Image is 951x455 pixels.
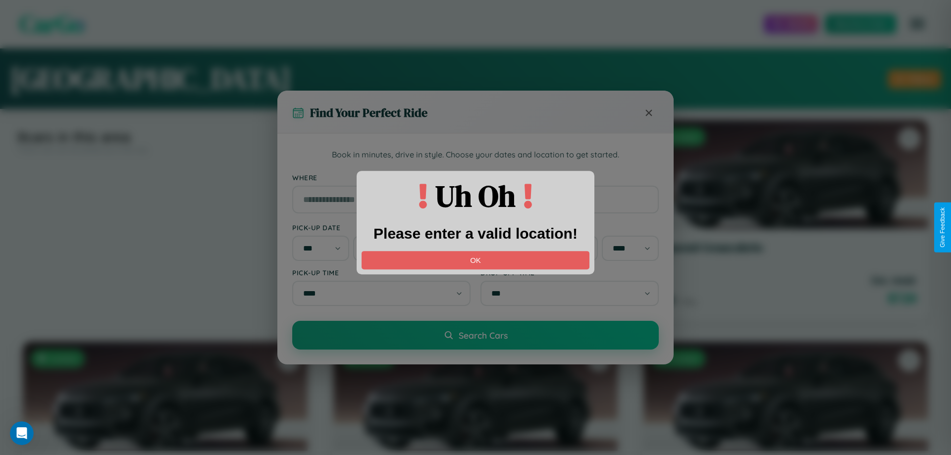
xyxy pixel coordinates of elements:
[480,223,659,232] label: Drop-off Date
[292,223,471,232] label: Pick-up Date
[480,268,659,277] label: Drop-off Time
[459,330,508,341] span: Search Cars
[310,104,427,121] h3: Find Your Perfect Ride
[292,268,471,277] label: Pick-up Time
[292,149,659,161] p: Book in minutes, drive in style. Choose your dates and location to get started.
[292,173,659,182] label: Where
